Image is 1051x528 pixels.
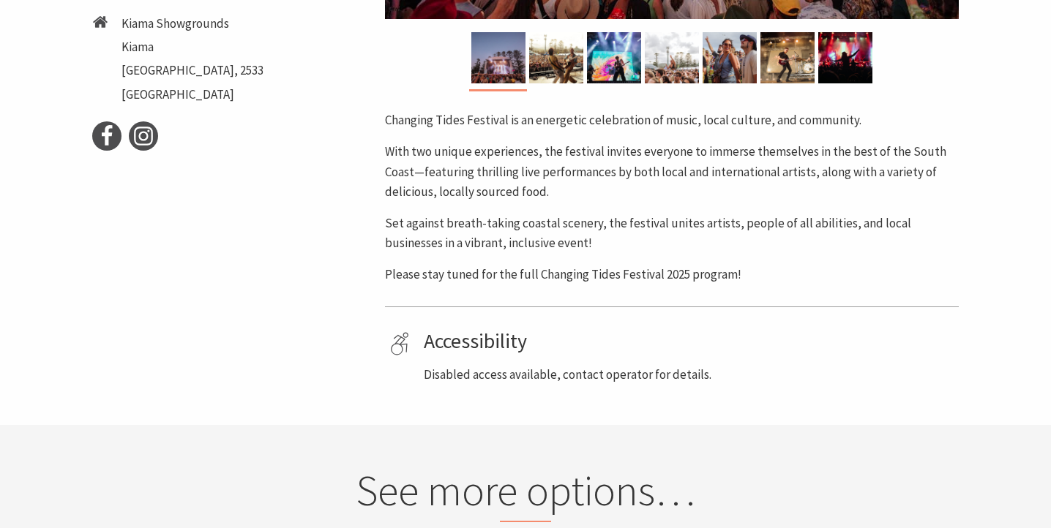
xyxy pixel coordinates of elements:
[424,365,954,385] p: Disabled access available, contact operator for details.
[703,32,757,83] img: Changing Tides Festival Goers - 2
[121,37,263,57] li: Kiama
[121,85,263,105] li: [GEOGRAPHIC_DATA]
[385,265,959,284] p: Please stay tuned for the full Changing Tides Festival 2025 program!
[760,32,815,83] img: Changing Tides Performance - 2
[818,32,872,83] img: Changing Tides Festival Goers - 3
[385,142,959,202] p: With two unique experiences, the festival invites everyone to immerse themselves in the best of t...
[529,32,583,83] img: Changing Tides Performance - 1
[587,32,641,83] img: Changing Tides Performers - 3
[121,14,263,34] li: Kiama Showgrounds
[385,110,959,130] p: Changing Tides Festival is an energetic celebration of music, local culture, and community.
[645,32,699,83] img: Changing Tides Festival Goers - 1
[385,214,959,253] p: Set against breath-taking coastal scenery, the festival unites artists, people of all abilities, ...
[471,32,525,83] img: Changing Tides Main Stage
[424,329,954,354] h4: Accessibility
[247,465,805,522] h2: See more options…
[121,61,263,80] li: [GEOGRAPHIC_DATA], 2533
